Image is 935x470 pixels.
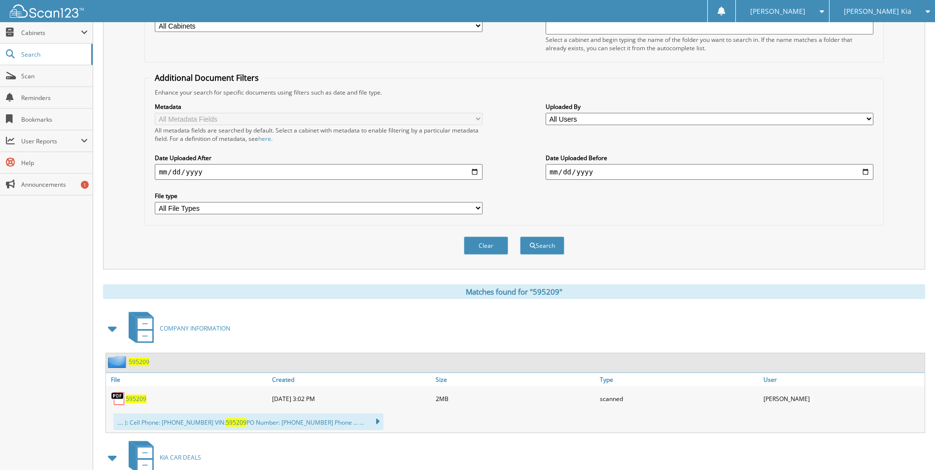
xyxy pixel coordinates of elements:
span: COMPANY INFORMATION [160,324,230,333]
span: KIA CAR DEALS [160,453,201,462]
button: Clear [464,236,508,255]
div: 1 [81,181,89,189]
label: Date Uploaded Before [546,154,873,162]
iframe: Chat Widget [886,423,935,470]
div: Select a cabinet and begin typing the name of the folder you want to search in. If the name match... [546,35,873,52]
div: [PERSON_NAME] [761,389,925,408]
div: [DATE] 3:02 PM [270,389,433,408]
label: Uploaded By [546,102,873,111]
img: scan123-logo-white.svg [10,4,84,18]
label: Date Uploaded After [155,154,483,162]
span: Reminders [21,94,88,102]
span: [PERSON_NAME] [750,8,805,14]
div: .... ): Cell Phone: [PHONE_NUMBER] VIN: PO Number: [PHONE_NUMBER] Phone ... ... [113,413,383,430]
div: Matches found for "595209" [103,284,925,299]
a: 595209 [129,358,149,366]
div: Enhance your search for specific documents using filters such as date and file type. [150,88,878,97]
input: end [546,164,873,180]
a: 595209 [126,395,146,403]
span: Announcements [21,180,88,189]
a: Size [433,373,597,386]
span: Help [21,159,88,167]
span: Bookmarks [21,115,88,124]
span: 595209 [226,418,246,427]
span: [PERSON_NAME] Kia [844,8,911,14]
a: Type [597,373,761,386]
div: 2MB [433,389,597,408]
a: Created [270,373,433,386]
a: here [258,134,271,143]
div: scanned [597,389,761,408]
a: COMPANY INFORMATION [123,309,230,348]
span: Search [21,50,86,59]
img: PDF.png [111,391,126,406]
span: Scan [21,72,88,80]
button: Search [520,236,564,255]
a: File [106,373,270,386]
legend: Additional Document Filters [150,72,264,83]
label: File type [155,192,483,200]
div: All metadata fields are searched by default. Select a cabinet with metadata to enable filtering b... [155,126,483,143]
input: start [155,164,483,180]
a: User [761,373,925,386]
span: Cabinets [21,29,81,37]
img: folder2.png [108,356,129,368]
label: Metadata [155,102,483,111]
span: User Reports [21,137,81,145]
